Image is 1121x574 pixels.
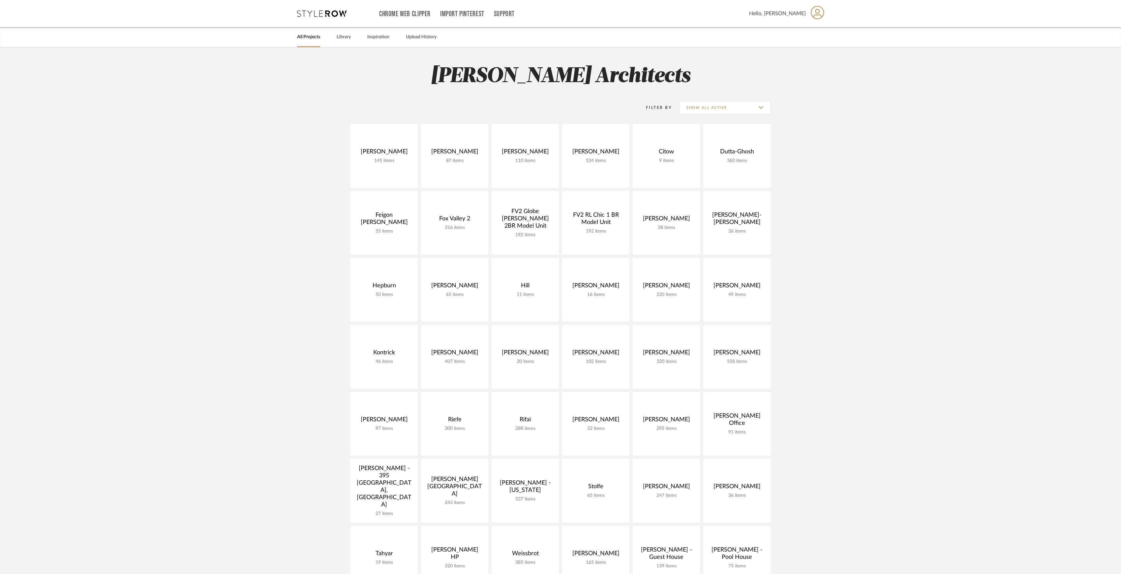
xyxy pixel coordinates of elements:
[637,104,672,111] div: Filter By
[567,292,624,298] div: 16 items
[497,349,554,359] div: [PERSON_NAME]
[638,158,695,164] div: 9 items
[638,359,695,365] div: 320 items
[709,148,765,158] div: Dutta-Ghosh
[709,292,765,298] div: 49 items
[426,500,483,506] div: 243 items
[638,426,695,431] div: 295 items
[567,359,624,365] div: 102 items
[638,292,695,298] div: 220 items
[709,158,765,164] div: 360 items
[356,229,412,234] div: 55 items
[709,430,765,435] div: 91 items
[567,229,624,234] div: 192 items
[638,416,695,426] div: [PERSON_NAME]
[426,563,483,569] div: 320 items
[356,158,412,164] div: 145 items
[497,496,554,502] div: 537 items
[567,158,624,164] div: 534 items
[426,359,483,365] div: 407 items
[356,282,412,292] div: Hepburn
[356,416,412,426] div: [PERSON_NAME]
[426,292,483,298] div: 65 items
[497,208,554,232] div: FV2 Globe [PERSON_NAME] 2BR Model Unit
[709,563,765,569] div: 75 items
[709,282,765,292] div: [PERSON_NAME]
[567,483,624,493] div: Stolfe
[638,493,695,498] div: 247 items
[567,560,624,565] div: 165 items
[567,148,624,158] div: [PERSON_NAME]
[567,416,624,426] div: [PERSON_NAME]
[367,33,389,42] a: Inspiration
[440,11,484,17] a: Import Pinterest
[709,546,765,563] div: [PERSON_NAME] - Pool House
[356,292,412,298] div: 50 items
[494,11,515,17] a: Support
[356,550,412,560] div: Tahyar
[426,426,483,431] div: 300 items
[356,426,412,431] div: 97 items
[638,546,695,563] div: [PERSON_NAME] - Guest House
[709,483,765,493] div: [PERSON_NAME]
[356,560,412,565] div: 19 items
[426,215,483,225] div: Fox Valley 2
[379,11,431,17] a: Chrome Web Clipper
[426,282,483,292] div: [PERSON_NAME]
[709,359,765,365] div: 558 items
[638,148,695,158] div: Citow
[497,148,554,158] div: [PERSON_NAME]
[426,416,483,426] div: Riefe
[356,211,412,229] div: Feigon [PERSON_NAME]
[567,211,624,229] div: FV2 RL Chic 1 BR Model Unit
[497,560,554,565] div: 385 items
[426,546,483,563] div: [PERSON_NAME] HP
[567,550,624,560] div: [PERSON_NAME]
[638,563,695,569] div: 139 items
[497,232,554,238] div: 192 items
[497,479,554,496] div: [PERSON_NAME] - [US_STATE]
[356,349,412,359] div: Kontrick
[426,225,483,231] div: 316 items
[337,33,351,42] a: Library
[323,64,798,89] h2: [PERSON_NAME] Architects
[638,483,695,493] div: [PERSON_NAME]
[497,292,554,298] div: 11 items
[356,511,412,517] div: 27 items
[356,465,412,511] div: [PERSON_NAME] - 395 [GEOGRAPHIC_DATA], [GEOGRAPHIC_DATA]
[497,416,554,426] div: Rifai
[709,211,765,229] div: [PERSON_NAME]-[PERSON_NAME]
[356,148,412,158] div: [PERSON_NAME]
[567,349,624,359] div: [PERSON_NAME]
[426,148,483,158] div: [PERSON_NAME]
[356,359,412,365] div: 46 items
[709,229,765,234] div: 36 items
[426,158,483,164] div: 87 items
[497,282,554,292] div: Hill
[709,349,765,359] div: [PERSON_NAME]
[638,215,695,225] div: [PERSON_NAME]
[406,33,437,42] a: Upload History
[749,10,806,17] span: Hello, [PERSON_NAME]
[497,426,554,431] div: 288 items
[426,476,483,500] div: [PERSON_NAME][GEOGRAPHIC_DATA]
[709,493,765,498] div: 36 items
[567,493,624,498] div: 65 items
[638,225,695,231] div: 38 items
[497,359,554,365] div: 20 items
[567,426,624,431] div: 22 items
[638,349,695,359] div: [PERSON_NAME]
[426,349,483,359] div: [PERSON_NAME]
[497,550,554,560] div: Weissbrot
[497,158,554,164] div: 110 items
[638,282,695,292] div: [PERSON_NAME]
[567,282,624,292] div: [PERSON_NAME]
[297,33,320,42] a: All Projects
[709,412,765,430] div: [PERSON_NAME] Office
